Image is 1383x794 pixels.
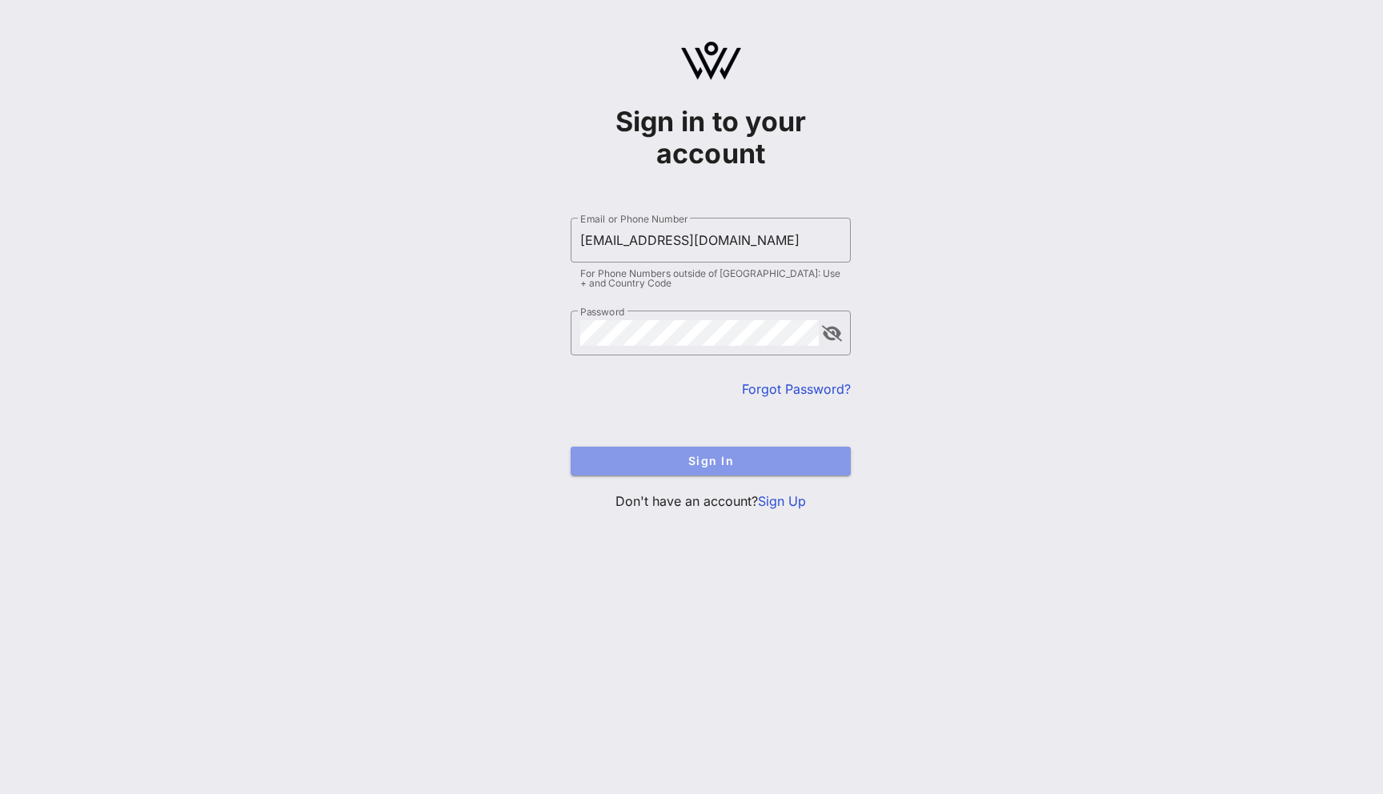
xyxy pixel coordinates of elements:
[571,447,851,475] button: Sign In
[742,381,851,397] a: Forgot Password?
[681,42,741,80] img: logo.svg
[580,306,625,318] label: Password
[580,213,687,225] label: Email or Phone Number
[571,106,851,170] h1: Sign in to your account
[758,493,806,509] a: Sign Up
[580,269,841,288] div: For Phone Numbers outside of [GEOGRAPHIC_DATA]: Use + and Country Code
[571,491,851,511] p: Don't have an account?
[822,326,842,342] button: append icon
[583,454,838,467] span: Sign In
